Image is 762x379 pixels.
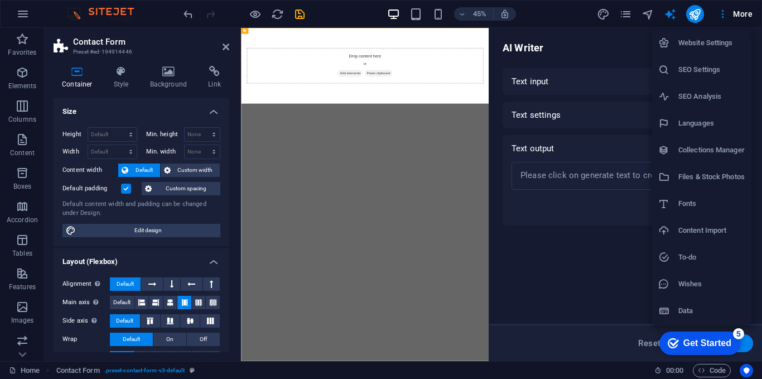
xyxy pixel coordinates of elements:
h6: Data [678,304,745,318]
h6: SEO Settings [678,63,745,76]
h6: Files & Stock Photos [678,170,745,184]
div: Get Started [33,12,81,22]
span: Add elements [215,93,270,109]
strong: WYSIWYG Website Editor [15,8,110,17]
div: Drop content here [12,45,539,124]
h6: Collections Manager [678,143,745,157]
div: Get Started 5 items remaining, 0% complete [9,6,90,29]
h6: Fonts [678,197,745,210]
div: 5 [83,2,94,13]
p: Simply drag and drop elements into the editor. Double-click elements to edit or right-click for m... [15,25,153,63]
h6: Content Import [678,224,745,237]
h6: SEO Analysis [678,90,745,103]
h6: Languages [678,117,745,130]
span: Paste clipboard [274,93,336,109]
a: Next [123,66,153,82]
h6: To-do [678,251,745,264]
h6: Wishes [678,277,745,291]
div: Close tooltip [148,1,153,13]
h6: Website Settings [678,36,745,50]
a: × [148,2,153,11]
